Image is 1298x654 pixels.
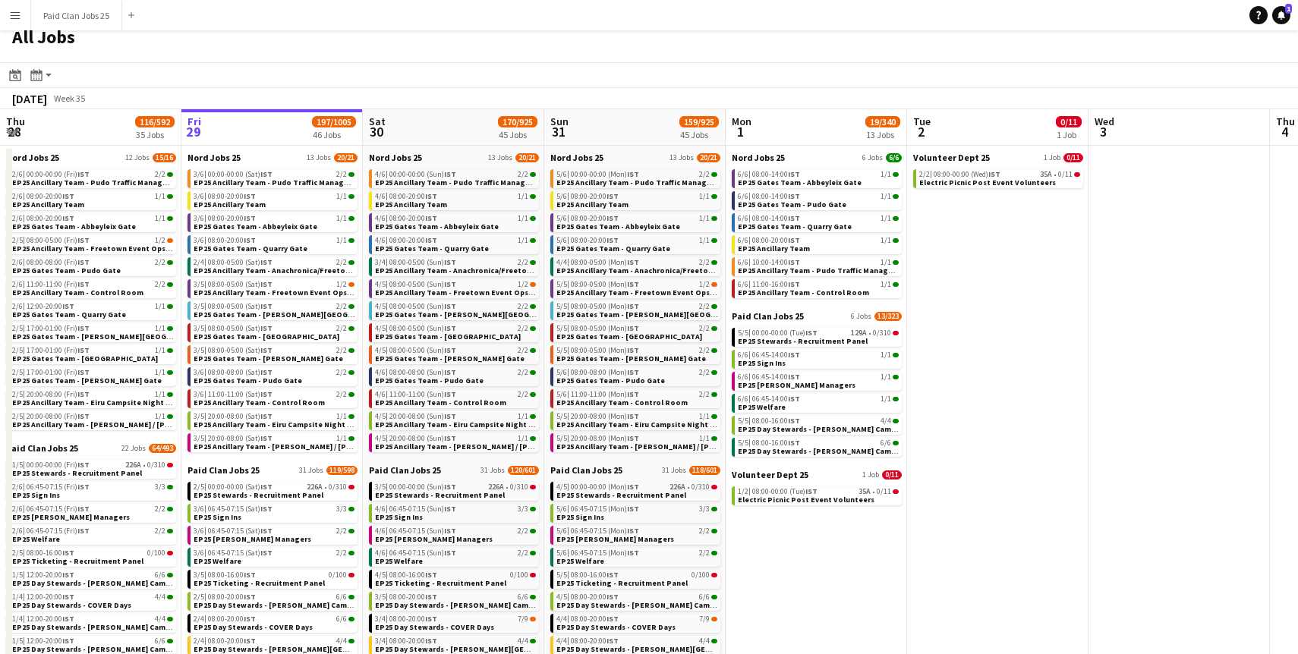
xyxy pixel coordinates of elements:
[748,169,751,179] span: |
[334,153,358,162] span: 20/21
[369,152,539,464] div: Nord Jobs 2513 Jobs20/214/6|00:00-00:00 (Sun)IST2/2EP25 Ancillary Team - Pudo Traffic Managers4/6...
[194,169,354,187] a: 3/6|00:00-00:00 (Sat)IST2/2EP25 Ancillary Team - Pudo Traffic Managers
[556,310,763,319] span: EP25 Gates Team - Crosby Gate
[738,213,899,231] a: 6/6|08:00-14:00IST1/1EP25 Gates Team - Quarry Gate
[556,244,670,253] span: EP25 Gates Team - Quarry Gate
[244,235,256,245] span: IST
[208,303,273,310] span: 08:00-05:00 (Sat)
[699,259,710,266] span: 2/2
[488,153,512,162] span: 13 Jobs
[194,257,354,275] a: 2/4|08:00-05:00 (Sat)IST2/2EP25 Ancillary Team - Anachronica/Freetown Ops
[260,169,273,179] span: IST
[194,266,372,275] span: EP25 Ancillary Team - Anachronica/Freetown Ops
[627,257,639,267] span: IST
[194,235,354,253] a: 3/6|08:00-20:00IST1/1EP25 Gates Team - Quarry Gate
[194,310,400,319] span: EP25 Gates Team - Crosby Gate
[260,257,273,267] span: IST
[375,213,536,231] a: 4/6|08:00-20:00IST1/1EP25 Gates Team - Abbeyleix Gate
[260,301,273,311] span: IST
[208,193,256,200] span: 08:00-20:00
[204,235,206,245] span: |
[556,215,569,222] span: 5/6
[1063,153,1083,162] span: 0/11
[375,200,447,209] span: EP25 Ancillary Team
[606,235,619,245] span: IST
[153,153,176,162] span: 15/16
[1272,6,1290,24] a: 1
[699,171,710,178] span: 2/2
[12,244,250,253] span: EP25 Ancillary Team - Freetown Event Ops (FR)
[23,323,25,333] span: |
[748,213,751,223] span: |
[389,237,437,244] span: 08:00-20:00
[571,281,639,288] span: 08:00-05:00 (Mon)
[12,303,25,310] span: 2/6
[738,193,751,200] span: 6/6
[571,193,619,200] span: 08:00-20:00
[738,200,846,209] span: EP25 Gates Team - Pudo Gate
[556,237,569,244] span: 5/6
[12,259,25,266] span: 2/6
[571,171,639,178] span: 00:00-00:00 (Mon)
[375,303,388,310] span: 4/5
[12,200,84,209] span: EP25 Ancillary Team
[919,178,1056,187] span: Electric Picnic Post Event Volunteers
[556,323,717,341] a: 5/5|08:00-05:00 (Mon)IST2/2EP25 Gates Team - [GEOGRAPHIC_DATA]
[375,266,553,275] span: EP25 Ancillary Team - Anachronica/Freetown Ops
[12,288,143,297] span: EP25 Ancillary Team - Control Room
[738,244,810,253] span: EP25 Ancillary Team
[12,281,25,288] span: 2/6
[12,279,173,297] a: 2/6|11:00-11:00 (Fri)IST2/2EP25 Ancillary Team - Control Room
[155,259,165,266] span: 2/2
[155,215,165,222] span: 1/1
[155,193,165,200] span: 1/1
[862,153,883,162] span: 6 Jobs
[386,279,388,289] span: |
[752,237,800,244] span: 08:00-20:00
[788,213,800,223] span: IST
[194,193,206,200] span: 3/6
[934,171,1000,178] span: 08:00-00:00 (Wed)
[919,171,932,178] span: 2/2
[389,303,456,310] span: 08:00-05:00 (Sun)
[874,312,902,321] span: 13/323
[752,259,800,266] span: 10:00-14:00
[556,259,569,266] span: 4/4
[930,169,932,179] span: |
[518,171,528,178] span: 2/2
[515,153,539,162] span: 20/21
[752,281,800,288] span: 11:00-16:00
[699,237,710,244] span: 1/1
[988,169,1000,179] span: IST
[444,301,456,311] span: IST
[375,257,536,275] a: 3/4|08:00-05:00 (Sun)IST2/2EP25 Ancillary Team - Anachronica/Freetown Ops
[336,259,347,266] span: 2/2
[567,279,569,289] span: |
[375,323,536,341] a: 4/5|08:00-05:00 (Sun)IST2/2EP25 Gates Team - [GEOGRAPHIC_DATA]
[194,215,206,222] span: 3/6
[627,323,639,333] span: IST
[375,288,613,297] span: EP25 Ancillary Team - Freetown Event Ops (FR)
[194,222,317,231] span: EP25 Gates Team - Abbeyleix Gate
[12,301,173,319] a: 2/6|12:00-20:00IST1/1EP25 Gates Team - Quarry Gate
[738,191,899,209] a: 6/6|08:00-14:00IST1/1EP25 Gates Team - Pudo Gate
[738,237,751,244] span: 6/6
[375,259,388,266] span: 3/4
[556,178,718,187] span: EP25 Ancillary Team - Pudo Traffic Managers
[194,191,354,209] a: 3/6|08:00-20:00IST1/1EP25 Ancillary Team
[194,237,206,244] span: 3/6
[851,312,871,321] span: 6 Jobs
[12,178,174,187] span: EP25 Ancillary Team - Pudo Traffic Managers
[1058,171,1073,178] span: 0/11
[556,213,717,231] a: 5/6|08:00-20:00IST1/1EP25 Gates Team - Abbeyleix Gate
[567,257,569,267] span: |
[12,237,25,244] span: 2/5
[881,281,891,288] span: 1/1
[386,191,388,201] span: |
[748,279,751,289] span: |
[187,152,358,163] a: Nord Jobs 2513 Jobs20/21
[556,222,680,231] span: EP25 Gates Team - Abbeyleix Gate
[881,193,891,200] span: 1/1
[444,279,456,289] span: IST
[208,215,256,222] span: 08:00-20:00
